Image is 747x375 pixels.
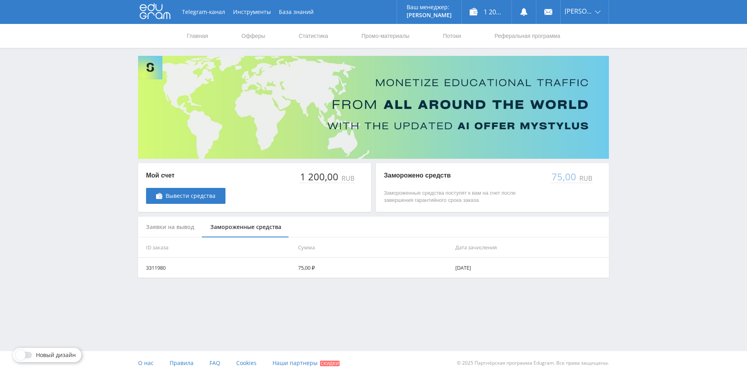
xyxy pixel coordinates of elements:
[377,351,609,375] div: © 2025 Партнёрская программа Edugram. Все права защищены.
[170,359,194,367] span: Правила
[452,258,609,278] td: [DATE]
[146,188,225,204] a: Вывести средства
[236,351,257,375] a: Cookies
[494,24,561,48] a: Реферальная программа
[361,24,410,48] a: Промо-материалы
[241,24,266,48] a: Офферы
[340,175,355,182] div: RUB
[384,171,543,180] p: Заморожено средств
[295,237,452,258] th: Сумма
[452,237,609,258] th: Дата зачисления
[138,359,154,367] span: О нас
[170,351,194,375] a: Правила
[236,359,257,367] span: Cookies
[138,237,295,258] th: ID заказа
[138,217,202,238] div: Заявки на вывод
[298,24,329,48] a: Статистика
[565,8,593,14] span: [PERSON_NAME]
[384,189,543,204] p: Замороженные средства поступят к вам на счет после завершения гарантийного срока заказа
[273,351,340,375] a: Наши партнеры Скидки
[273,359,318,367] span: Наши партнеры
[407,12,452,18] p: [PERSON_NAME]
[209,359,220,367] span: FAQ
[186,24,209,48] a: Главная
[551,171,578,182] div: 75,00
[209,351,220,375] a: FAQ
[138,258,295,278] td: 3311980
[166,193,215,199] span: Вывести средства
[442,24,462,48] a: Потоки
[320,361,340,366] span: Скидки
[202,217,289,238] div: Замороженные средства
[36,352,76,358] span: Новый дизайн
[578,175,593,182] div: RUB
[407,4,452,10] p: Ваш менеджер:
[295,258,452,278] td: 75,00 ₽
[138,56,609,159] img: Banner
[138,351,154,375] a: О нас
[146,171,225,180] p: Мой счет
[299,171,340,182] div: 1 200,00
